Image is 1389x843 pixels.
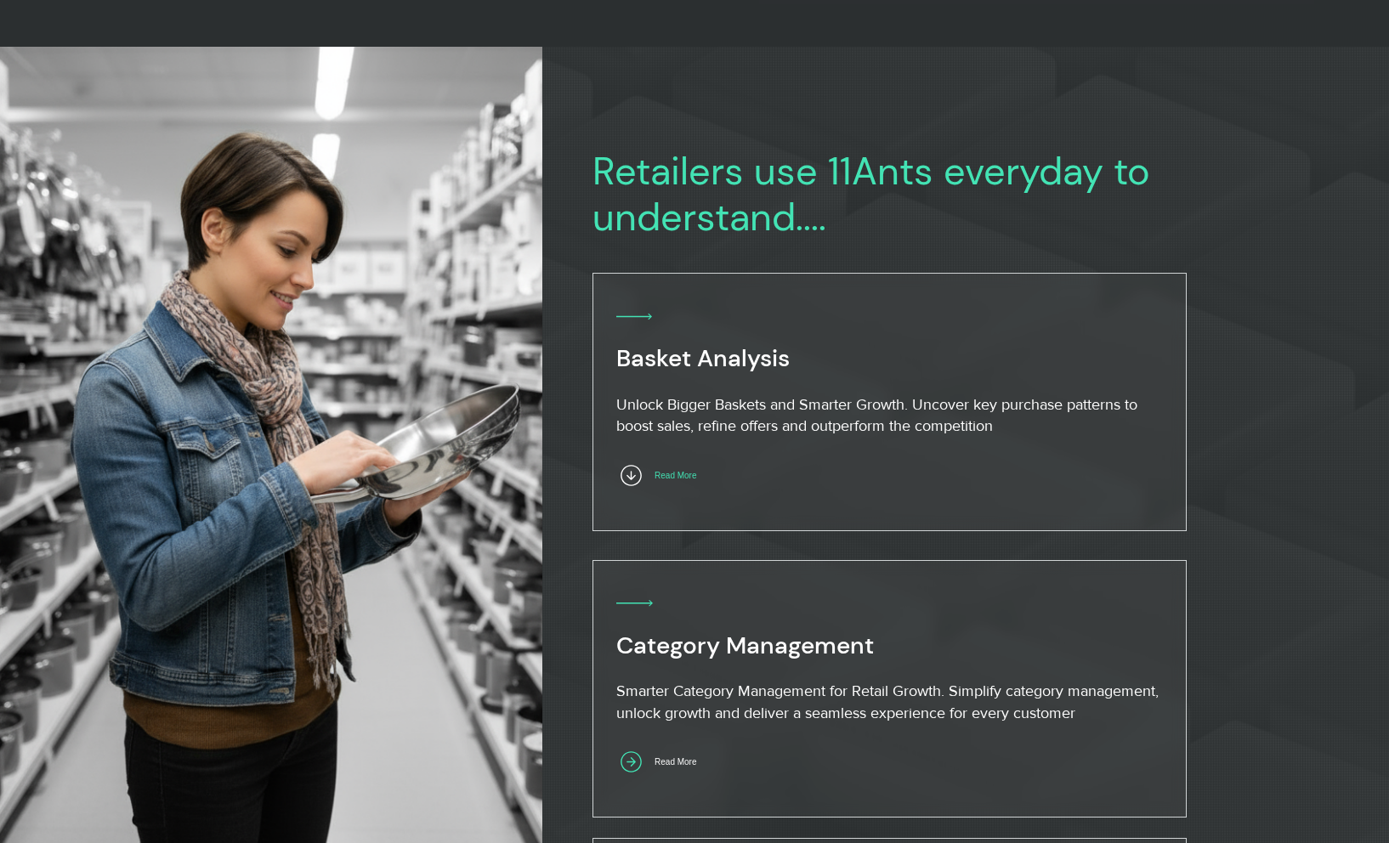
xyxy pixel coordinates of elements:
[616,746,737,779] a: Read More
[655,471,696,480] span: Read More
[616,681,1161,723] p: Smarter Category Management for Retail Growth. Simplify category management, unlock growth and de...
[616,394,1161,437] p: Unlock Bigger Baskets and Smarter Growth. Uncover key purchase patterns to boost sales, refine of...
[616,630,874,661] span: Category Management
[616,342,790,374] span: Basket Analysis
[616,459,737,492] a: Read More
[655,757,696,767] span: Read More
[592,146,1150,242] span: Retailers use 11Ants everyday to understand....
